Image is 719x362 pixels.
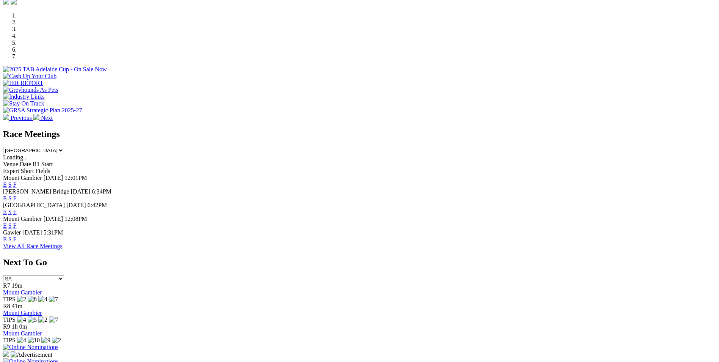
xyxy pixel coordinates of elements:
span: [DATE] [71,188,91,195]
a: S [8,209,12,215]
span: 19m [12,282,22,289]
a: F [13,195,17,201]
a: Previous [3,115,33,121]
a: S [8,181,12,188]
img: Stay On Track [3,100,44,107]
span: Venue [3,161,18,167]
img: chevron-right-pager-white.svg [33,114,39,120]
a: S [8,222,12,229]
a: F [13,181,17,188]
a: F [13,236,17,242]
a: Mount Gambier [3,310,42,316]
span: 6:42PM [88,202,107,208]
img: 7 [49,316,58,323]
span: Mount Gambier [3,175,42,181]
span: 12:01PM [64,175,87,181]
a: E [3,195,7,201]
span: [GEOGRAPHIC_DATA] [3,202,65,208]
span: Short [21,168,34,174]
span: [DATE] [22,229,42,236]
span: Next [41,115,53,121]
img: 2 [17,296,26,303]
span: Expert [3,168,19,174]
span: Date [20,161,31,167]
span: 12:08PM [64,216,87,222]
img: Cash Up Your Club [3,73,56,80]
span: [DATE] [44,175,63,181]
img: 8 [28,296,37,303]
a: Next [33,115,53,121]
span: Previous [11,115,32,121]
a: F [13,222,17,229]
img: IER REPORT [3,80,43,87]
span: 6:34PM [92,188,111,195]
h2: Race Meetings [3,129,716,139]
img: 9 [41,337,50,344]
span: Fields [35,168,50,174]
img: Online Nominations [3,344,58,351]
span: [PERSON_NAME] Bridge [3,188,69,195]
img: GRSA Strategic Plan 2025-27 [3,107,82,114]
a: S [8,236,12,242]
img: 4 [17,337,26,344]
span: Loading... [3,154,28,161]
span: 1h 0m [12,323,27,330]
img: 2 [52,337,61,344]
a: F [13,209,17,215]
span: R8 [3,303,10,309]
span: R9 [3,323,10,330]
span: TIPS [3,316,16,323]
span: TIPS [3,296,16,302]
img: Industry Links [3,93,45,100]
span: R7 [3,282,10,289]
h2: Next To Go [3,257,716,268]
img: 4 [17,316,26,323]
img: chevron-left-pager-white.svg [3,114,9,120]
img: 4 [38,296,47,303]
span: [DATE] [44,216,63,222]
a: Mount Gambier [3,330,42,337]
span: Mount Gambier [3,216,42,222]
span: R1 Start [33,161,53,167]
span: Gawler [3,229,21,236]
a: E [3,236,7,242]
img: 15187_Greyhounds_GreysPlayCentral_Resize_SA_WebsiteBanner_300x115_2025.jpg [3,351,9,357]
span: 5:31PM [44,229,63,236]
img: 2025 TAB Adelaide Cup - On Sale Now [3,66,107,73]
a: S [8,195,12,201]
img: Advertisement [11,351,52,358]
img: 5 [28,316,37,323]
span: [DATE] [66,202,86,208]
img: 7 [49,296,58,303]
img: 10 [28,337,40,344]
img: Greyhounds As Pets [3,87,58,93]
a: Mount Gambier [3,289,42,296]
a: View All Race Meetings [3,243,63,249]
span: TIPS [3,337,16,343]
a: E [3,222,7,229]
span: 41m [12,303,22,309]
a: E [3,209,7,215]
a: E [3,181,7,188]
img: 2 [38,316,47,323]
